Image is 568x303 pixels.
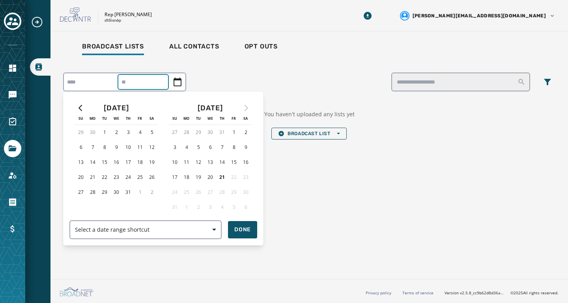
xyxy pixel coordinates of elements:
div: [DATE] [101,103,131,113]
button: 3 [204,201,216,213]
button: 4 [134,126,146,138]
a: Navigate to Account [4,167,21,184]
button: 15 [99,156,110,168]
button: 9 [110,141,122,153]
div: [DATE] [195,103,225,113]
button: 5 [228,201,240,213]
button: 1 [134,186,146,198]
button: 2 [110,126,122,138]
button: Select a date range shortcut [69,220,222,239]
button: 26 [146,171,158,183]
button: 21 [87,171,99,183]
span: Select a date range shortcut [75,226,216,234]
button: 18 [134,156,146,168]
button: Done [228,221,257,238]
button: Broadcast List [271,128,346,139]
button: 1 [181,201,192,213]
button: 30 [110,186,122,198]
button: 7 [216,141,228,153]
button: 13 [204,156,216,168]
button: 31 [122,186,134,198]
button: Go to previous month [75,102,87,114]
th: Monday [87,113,99,125]
button: 21 [216,171,228,183]
button: 8 [99,141,110,153]
button: 14 [87,156,99,168]
button: 20 [204,171,216,183]
button: 26 [192,186,204,198]
button: Filters menu [540,74,555,90]
button: 29 [75,126,87,138]
button: Expand sub nav menu [31,16,50,28]
button: 1 [99,126,110,138]
button: 27 [75,186,87,198]
button: 27 [169,126,181,138]
button: 6 [75,141,87,153]
button: 16 [240,156,252,168]
button: 19 [192,171,204,183]
button: 24 [122,171,134,183]
a: Navigate to Files [4,140,21,157]
button: 7 [87,141,99,153]
button: 6 [204,141,216,153]
th: Saturday [240,113,252,125]
button: 29 [228,186,240,198]
button: 8 [228,141,240,153]
button: 28 [216,186,228,198]
a: Navigate to Messaging [4,86,21,104]
button: 4 [216,201,228,213]
button: 6 [240,201,252,213]
a: Navigate to Home [4,59,21,77]
th: Friday [228,113,240,125]
th: Friday [134,113,146,125]
th: Sunday [169,113,181,125]
button: 3 [169,141,181,153]
button: 12 [146,141,158,153]
span: Done [234,226,251,234]
button: 23 [240,171,252,183]
button: 17 [169,171,181,183]
button: 30 [240,186,252,198]
button: 1 [228,126,240,138]
button: 31 [169,201,181,213]
button: 27 [204,186,216,198]
button: 28 [87,186,99,198]
button: 12 [192,156,204,168]
button: 11 [181,156,192,168]
th: Wednesday [110,113,122,125]
button: 22 [228,171,240,183]
a: Navigate to Broadcast Lists [30,58,50,76]
button: 22 [99,171,110,183]
button: 10 [169,156,181,168]
button: 23 [110,171,122,183]
th: Sunday [75,113,87,125]
button: 3 [122,126,134,138]
button: 17 [122,156,134,168]
th: Saturday [146,113,158,125]
button: 25 [134,171,146,183]
th: Tuesday [99,113,110,125]
th: Thursday [216,113,228,125]
button: 15 [228,156,240,168]
button: 2 [192,201,204,213]
button: Toggle account select drawer [4,13,21,30]
span: Broadcast List [278,130,340,137]
button: 31 [216,126,228,138]
button: 24 [169,186,181,198]
button: Go to next month [240,102,252,114]
button: 9 [240,141,252,153]
button: 29 [192,126,204,138]
a: Navigate to Surveys [4,113,21,130]
button: 11 [134,141,146,153]
button: 25 [181,186,192,198]
button: 19 [146,156,158,168]
button: 29 [99,186,110,198]
a: Navigate to Orders [4,193,21,211]
button: 20 [75,171,87,183]
button: 10 [122,141,134,153]
th: Monday [181,113,192,125]
button: 30 [87,126,99,138]
button: 13 [75,156,87,168]
button: 2 [146,186,158,198]
button: 2 [240,126,252,138]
